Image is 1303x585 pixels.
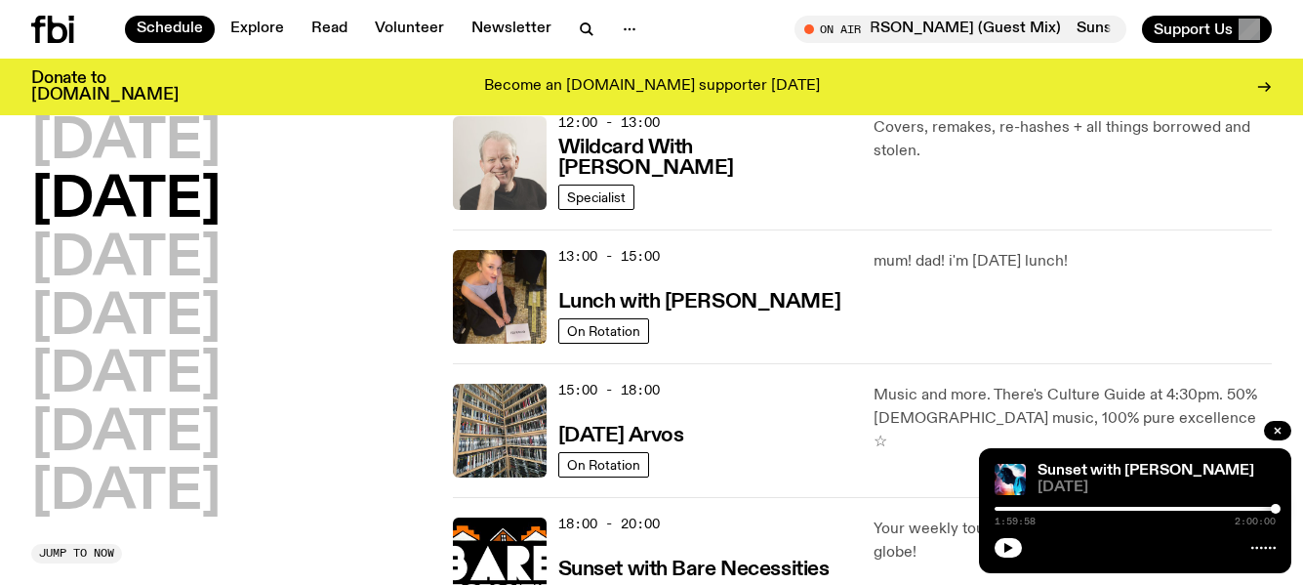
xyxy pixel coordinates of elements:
a: Schedule [125,16,215,43]
span: 2:00:00 [1235,517,1276,526]
p: Become an [DOMAIN_NAME] supporter [DATE] [484,78,820,96]
a: Wildcard With [PERSON_NAME] [558,134,851,179]
span: Support Us [1154,21,1233,38]
a: On Rotation [558,452,649,478]
a: [DATE] Arvos [558,422,684,446]
a: Specialist [558,185,634,210]
h3: Wildcard With [PERSON_NAME] [558,138,851,179]
p: mum! dad! i'm [DATE] lunch! [874,250,1272,273]
span: Jump to now [39,548,114,559]
a: Sunset with [PERSON_NAME] [1038,463,1254,479]
img: Stuart is smiling charmingly, wearing a black t-shirt against a stark white background. [453,116,547,210]
p: Music and more. There's Culture Guide at 4:30pm. 50% [DEMOGRAPHIC_DATA] music, 100% pure excellen... [874,384,1272,454]
span: 12:00 - 13:00 [558,113,660,132]
span: 1:59:58 [995,517,1036,526]
h3: [DATE] Arvos [558,426,684,446]
a: Newsletter [460,16,563,43]
a: Lunch with [PERSON_NAME] [558,288,840,313]
button: Support Us [1142,16,1272,43]
a: Sunset with Bare Necessities [558,556,830,580]
button: On AirSunsets with Nazty Gurl ft. [PERSON_NAME] (Guest Mix)Sunsets with Nazty Gurl ft. [PERSON_NA... [794,16,1126,43]
span: 18:00 - 20:00 [558,515,660,533]
button: Jump to now [31,544,122,564]
img: Simon Caldwell stands side on, looking downwards. He has headphones on. Behind him is a brightly ... [995,464,1026,495]
a: Explore [219,16,296,43]
h3: Sunset with Bare Necessities [558,560,830,580]
img: A corner shot of the fbi music library [453,384,547,478]
button: [DATE] [31,232,221,287]
button: [DATE] [31,291,221,346]
button: [DATE] [31,466,221,521]
a: Volunteer [363,16,456,43]
button: [DATE] [31,407,221,462]
button: [DATE] [31,115,221,170]
a: Read [300,16,359,43]
a: On Rotation [558,318,649,344]
span: [DATE] [1038,481,1276,495]
p: Covers, remakes, re-hashes + all things borrowed and stolen. [874,116,1272,163]
h3: Lunch with [PERSON_NAME] [558,292,840,313]
span: Specialist [567,189,626,204]
span: On Rotation [567,323,640,338]
button: [DATE] [31,174,221,229]
img: SLC lunch cover [453,250,547,344]
span: 15:00 - 18:00 [558,381,660,399]
button: [DATE] [31,349,221,403]
span: On Rotation [567,457,640,472]
h3: Donate to [DOMAIN_NAME] [31,70,179,104]
span: 13:00 - 15:00 [558,247,660,266]
p: Your weekly tour to dancefloors from all across the globe! [874,518,1272,564]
